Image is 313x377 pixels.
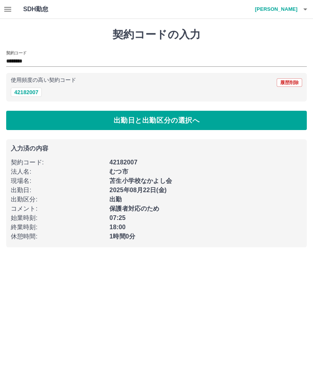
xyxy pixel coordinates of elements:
[11,232,105,241] p: 休憩時間 :
[109,187,167,193] b: 2025年08月22日(金)
[11,223,105,232] p: 終業時刻 :
[11,158,105,167] p: 契約コード :
[109,168,128,175] b: むつ市
[6,50,27,56] h2: 契約コード
[11,78,76,83] p: 使用頻度の高い契約コード
[11,88,42,97] button: 42182007
[109,205,159,212] b: 保護者対応のため
[109,224,126,230] b: 18:00
[11,186,105,195] p: 出勤日 :
[6,28,307,41] h1: 契約コードの入力
[11,195,105,204] p: 出勤区分 :
[11,204,105,213] p: コメント :
[109,178,172,184] b: 苫生小学校なかよし会
[109,159,137,166] b: 42182007
[6,111,307,130] button: 出勤日と出勤区分の選択へ
[109,196,122,203] b: 出勤
[11,167,105,176] p: 法人名 :
[11,176,105,186] p: 現場名 :
[11,145,302,152] p: 入力済の内容
[109,233,135,240] b: 1時間0分
[277,78,302,87] button: 履歴削除
[109,215,126,221] b: 07:25
[11,213,105,223] p: 始業時刻 :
